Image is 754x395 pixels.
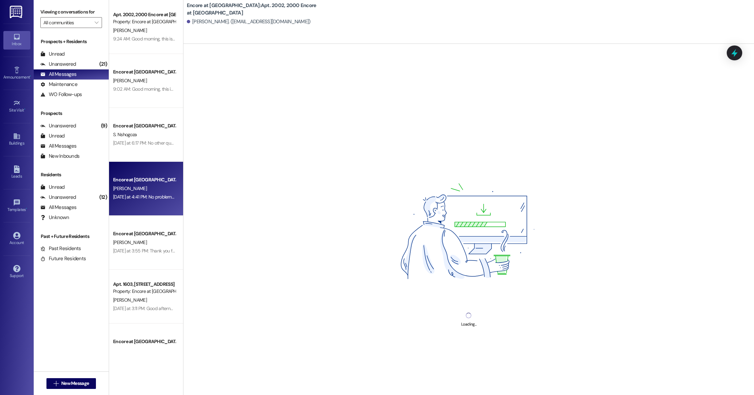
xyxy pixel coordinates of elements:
a: Site Visit • [3,97,30,116]
div: (21) [98,59,109,69]
i:  [54,381,59,386]
div: 9:24 AM: Good morning, this is [PERSON_NAME]. I just wanted to reach out and let you know that we... [113,36,441,42]
span: [PERSON_NAME] [113,297,147,303]
div: Unknown [40,214,69,221]
div: (12) [98,192,109,203]
div: All Messages [40,204,76,211]
span: • [24,107,25,112]
span: A. Tawaalai [113,347,135,353]
div: [DATE] at 3:55 PM: Thank you for your response, I will temporarily remove you from our contact li... [113,248,499,254]
div: [DATE] at 6:17 PM: No other questions, thank you! [113,140,207,146]
img: ResiDesk Logo [10,6,24,18]
div: [DATE] at 3:11 PM: Good afternoon, this is Caylee with Encore! I just wanted to let you know that... [113,305,506,311]
div: All Messages [40,71,76,78]
span: S. Nshogoza [113,131,137,138]
span: [PERSON_NAME] [113,185,147,191]
div: Apt. 1603, [STREET_ADDRESS] [113,281,175,288]
div: Unread [40,184,65,191]
div: Maintenance [40,81,77,88]
div: [PERSON_NAME]. ([EMAIL_ADDRESS][DOMAIN_NAME]) [187,18,311,25]
div: New Inbounds [40,153,79,160]
b: Encore at [GEOGRAPHIC_DATA]: Apt. 2002, 2000 Encore at [GEOGRAPHIC_DATA] [187,2,321,17]
div: Unanswered [40,194,76,201]
div: Apt. 2002, 2000 Encore at [GEOGRAPHIC_DATA] [113,11,175,18]
a: Buildings [3,130,30,149]
div: Past Residents [40,245,81,252]
button: New Message [46,378,96,389]
div: Encore at [GEOGRAPHIC_DATA] [113,176,175,183]
div: Encore at [GEOGRAPHIC_DATA] [113,122,175,129]
div: Unanswered [40,122,76,129]
span: • [30,74,31,79]
span: New Message [61,380,89,387]
div: Past + Future Residents [34,233,109,240]
a: Templates • [3,197,30,215]
span: [PERSON_NAME] [113,78,147,84]
div: 9:02 AM: Good morning, this is Caylee with Encore! I just wanted to let you know that we have 3 p... [113,86,499,92]
div: All Messages [40,143,76,150]
div: Encore at [GEOGRAPHIC_DATA] [113,68,175,75]
a: Leads [3,163,30,182]
div: Future Residents [40,255,86,262]
span: [PERSON_NAME] [113,27,147,33]
div: Unread [40,51,65,58]
a: Support [3,263,30,281]
div: Prospects [34,110,109,117]
div: [DATE] at 4:41 PM: No problem I'll do that later in the evening Thanks [113,194,244,200]
span: [PERSON_NAME] [113,239,147,245]
label: Viewing conversations for [40,7,102,17]
a: Inbox [3,31,30,49]
div: Loading... [461,321,476,328]
span: • [26,206,27,211]
div: (9) [99,121,109,131]
div: WO Follow-ups [40,91,82,98]
i:  [95,20,98,25]
div: Unread [40,132,65,140]
div: Property: Encore at [GEOGRAPHIC_DATA] [113,18,175,25]
div: Property: Encore at [GEOGRAPHIC_DATA] [113,288,175,295]
div: Residents [34,171,109,178]
div: Prospects + Residents [34,38,109,45]
input: All communities [43,17,91,28]
div: Encore at [GEOGRAPHIC_DATA] [113,338,175,345]
a: Account [3,230,30,248]
div: Encore at [GEOGRAPHIC_DATA] [113,230,175,237]
div: Unanswered [40,61,76,68]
